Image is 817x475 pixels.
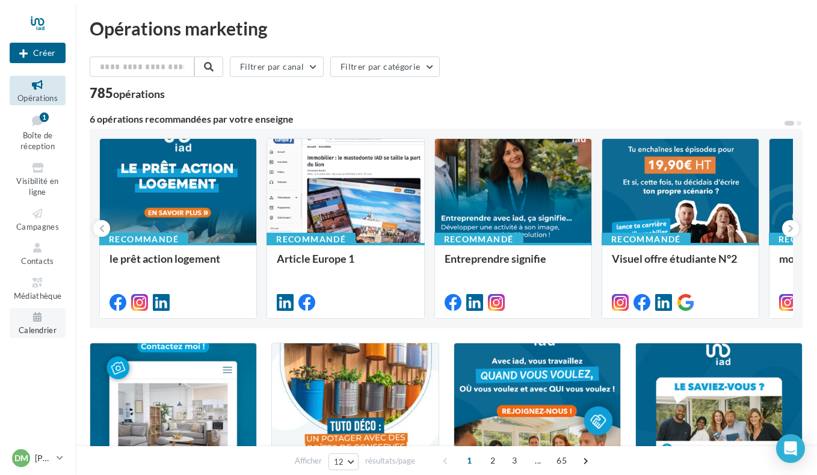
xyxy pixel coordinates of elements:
[10,43,66,63] button: Créer
[16,222,59,231] span: Campagnes
[445,252,546,265] span: Entreprendre signifie
[10,43,66,63] div: Nouvelle campagne
[35,452,52,464] p: [PERSON_NAME]
[612,252,737,265] span: Visuel offre étudiante N°2
[334,457,344,467] span: 12
[10,308,66,337] a: Calendrier
[528,451,547,470] span: ...
[602,233,691,246] div: Recommandé
[14,452,28,464] span: DM
[20,130,55,152] span: Boîte de réception
[17,93,58,103] span: Opérations
[365,455,415,467] span: résultats/page
[776,434,805,463] div: Open Intercom Messenger
[434,233,523,246] div: Recommandé
[10,76,66,105] a: Opérations
[295,455,322,467] span: Afficher
[505,451,524,470] span: 3
[230,57,324,77] button: Filtrer par canal
[90,19,803,37] div: Opérations marketing
[14,291,62,301] span: Médiathèque
[10,239,66,268] a: Contacts
[21,256,54,266] span: Contacts
[109,252,220,265] span: le prêt action logement
[277,252,354,265] span: Article Europe 1
[483,451,502,470] span: 2
[10,204,66,234] a: Campagnes
[19,325,57,335] span: Calendrier
[40,112,49,122] div: 1
[90,114,783,124] div: 6 opérations recommandées par votre enseigne
[460,451,479,470] span: 1
[90,87,165,100] div: 785
[10,447,66,470] a: DM [PERSON_NAME]
[328,453,359,470] button: 12
[113,88,165,99] div: opérations
[267,233,356,246] div: Recommandé
[99,233,188,246] div: Recommandé
[10,110,66,154] a: Boîte de réception1
[552,451,572,470] span: 65
[330,57,440,77] button: Filtrer par catégorie
[10,159,66,200] a: Visibilité en ligne
[16,176,58,197] span: Visibilité en ligne
[10,274,66,303] a: Médiathèque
